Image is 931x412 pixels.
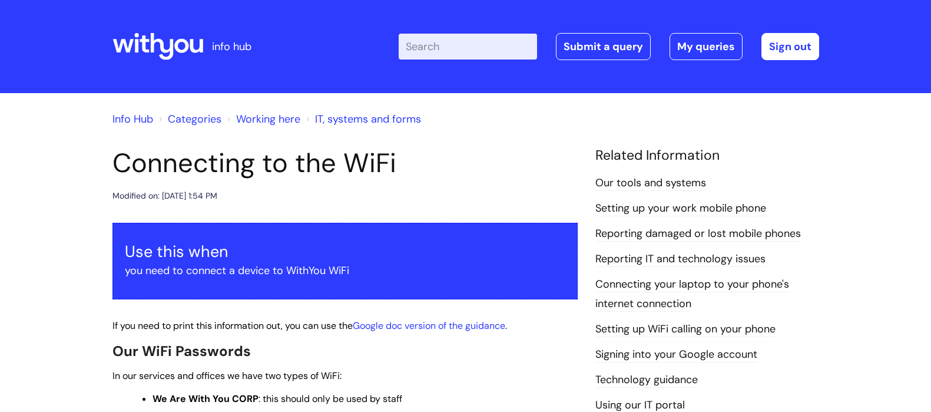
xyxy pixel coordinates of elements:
[112,147,578,179] h1: Connecting to the WiFi
[595,201,766,216] a: Setting up your work mobile phone
[125,242,565,261] h3: Use this when
[112,370,342,382] span: In our services and offices we have two types of WiFi:
[556,33,651,60] a: Submit a query
[112,319,507,332] span: If you need to print this information out, you can use the .
[303,110,421,128] li: IT, systems and forms
[112,189,217,203] div: Modified on: [DATE] 1:54 PM
[595,373,698,388] a: Technology guidance
[168,112,221,126] a: Categories
[399,33,819,60] div: | -
[236,112,300,126] a: Working here
[399,34,537,60] input: Search
[315,112,421,126] a: IT, systems and forms
[595,226,801,242] a: Reporting damaged or lost mobile phones
[595,252,766,267] a: Reporting IT and technology issues
[595,176,706,191] a: Our tools and systems
[224,110,300,128] li: Working here
[156,110,221,128] li: Solution home
[125,261,565,280] p: you need to connect a device to WithYou WiFi
[153,393,402,405] span: : this should only be used by staff
[212,37,251,56] p: info hub
[153,393,259,405] strong: We Are With You CORP
[595,147,819,164] h4: Related Information
[112,342,251,360] span: Our WiFi Passwords
[112,112,153,126] a: Info Hub
[353,319,505,332] a: Google doc version of the guidance
[595,322,776,337] a: Setting up WiFi calling on your phone
[670,33,743,60] a: My queries
[761,33,819,60] a: Sign out
[595,277,789,311] a: Connecting your laptop to your phone's internet connection
[595,347,757,362] a: Signing into your Google account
